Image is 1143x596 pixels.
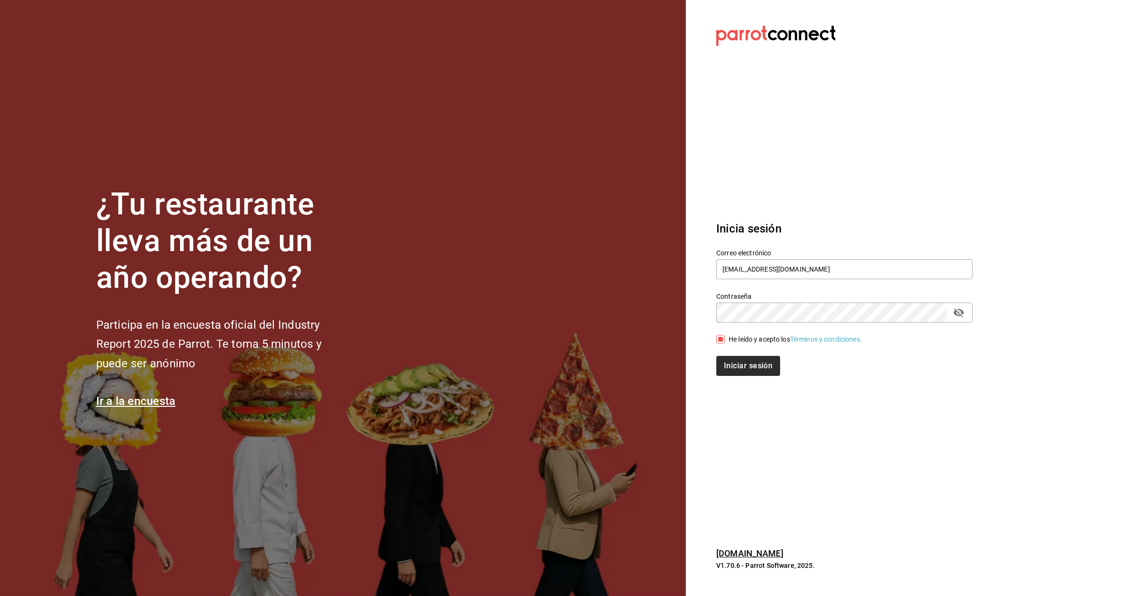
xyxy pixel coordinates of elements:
p: V1.70.6 - Parrot Software, 2025. [716,561,973,570]
a: [DOMAIN_NAME] [716,548,783,558]
label: Contraseña [716,293,973,300]
a: Ir a la encuesta [96,394,176,408]
h2: Participa en la encuesta oficial del Industry Report 2025 de Parrot. Te toma 5 minutos y puede se... [96,315,353,374]
h3: Inicia sesión [716,220,973,237]
input: Ingresa tu correo electrónico [716,259,973,279]
h1: ¿Tu restaurante lleva más de un año operando? [96,186,353,296]
button: passwordField [951,304,967,321]
button: Iniciar sesión [716,356,780,376]
div: He leído y acepto los [729,334,862,344]
a: Términos y condiciones. [790,335,862,343]
label: Correo electrónico [716,250,973,256]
